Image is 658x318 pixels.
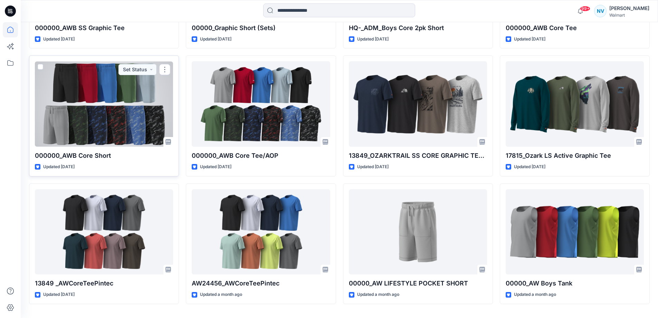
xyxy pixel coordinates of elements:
p: 00000_AW Boys Tank [506,279,644,288]
p: Updated [DATE] [43,291,75,298]
p: Updated [DATE] [514,36,545,43]
a: AW24456_AWCoreTeePintec [192,189,330,275]
span: 99+ [580,6,590,11]
p: Updated [DATE] [357,163,389,171]
p: 000000_AWB SS Graphic Tee [35,23,173,33]
a: 13849_OZARKTRAIL SS CORE GRAPHIC TEE_WRT22755 [349,61,487,147]
p: Updated [DATE] [43,163,75,171]
p: Updated [DATE] [43,36,75,43]
p: Updated a month ago [514,291,556,298]
a: 00000_AW LIFESTYLE POCKET SHORT [349,189,487,275]
p: Updated [DATE] [200,163,231,171]
p: Updated [DATE] [514,163,545,171]
a: 00000_AW Boys Tank [506,189,644,275]
p: 00000_AW LIFESTYLE POCKET SHORT [349,279,487,288]
p: AW24456_AWCoreTeePintec [192,279,330,288]
p: 13849_OZARKTRAIL SS CORE GRAPHIC TEE_WRT22755 [349,151,487,161]
p: Updated a month ago [357,291,399,298]
p: Updated [DATE] [200,36,231,43]
p: 000000_AWB Core Tee [506,23,644,33]
a: 000000_AWB Core Tee/AOP [192,61,330,147]
a: 13849 _AWCoreTeePintec [35,189,173,275]
a: 17815_Ozark LS Active Graphic Tee [506,61,644,147]
p: HQ-_ADM_Boys Core 2pk Short [349,23,487,33]
p: 13849 _AWCoreTeePintec [35,279,173,288]
div: Walmart [609,12,649,18]
p: 00000_Graphic Short (Sets) [192,23,330,33]
p: Updated [DATE] [357,36,389,43]
p: 000000_AWB Core Tee/AOP [192,151,330,161]
p: Updated a month ago [200,291,242,298]
a: 000000_AWB Core Short [35,61,173,147]
div: [PERSON_NAME] [609,4,649,12]
p: 17815_Ozark LS Active Graphic Tee [506,151,644,161]
div: NV [594,5,607,17]
p: 000000_AWB Core Short [35,151,173,161]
